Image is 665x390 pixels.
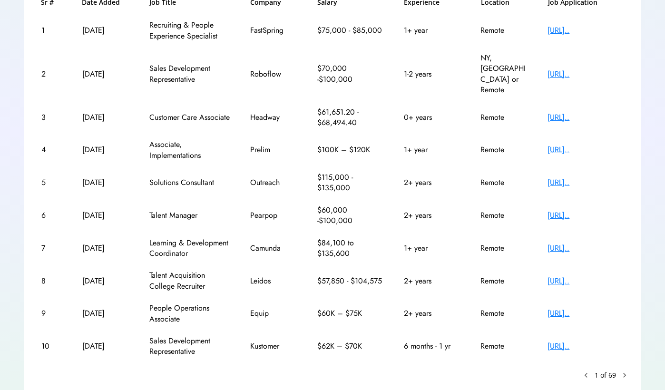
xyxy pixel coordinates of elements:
[149,210,230,221] div: Talent Manager
[404,25,461,36] div: 1+ year
[82,308,130,319] div: [DATE]
[250,341,298,351] div: Kustomer
[149,112,230,123] div: Customer Care Associate
[250,112,298,123] div: Headway
[82,276,130,286] div: [DATE]
[149,238,230,259] div: Learning & Development Coordinator
[41,341,63,351] div: 10
[149,63,230,85] div: Sales Development Representative
[404,145,461,155] div: 1+ year
[250,145,298,155] div: Prelim
[317,308,384,319] div: $60K – $75K
[250,276,298,286] div: Leidos
[82,341,130,351] div: [DATE]
[149,177,230,188] div: Solutions Consultant
[317,238,384,259] div: $84,100 to $135,600
[620,370,629,380] button: chevron_right
[548,177,624,188] div: [URL]..
[41,308,63,319] div: 9
[317,63,384,85] div: $70,000 -$100,000
[149,336,230,357] div: Sales Development Representative
[41,243,63,253] div: 7
[41,276,63,286] div: 8
[149,270,230,292] div: Talent Acquisition College Recruiter
[480,243,528,253] div: Remote
[548,25,624,36] div: [URL]..
[404,210,461,221] div: 2+ years
[250,177,298,188] div: Outreach
[548,276,624,286] div: [URL]..
[250,69,298,79] div: Roboflow
[82,25,130,36] div: [DATE]
[317,25,384,36] div: $75,000 - $85,000
[404,177,461,188] div: 2+ years
[404,308,461,319] div: 2+ years
[82,177,130,188] div: [DATE]
[404,276,461,286] div: 2+ years
[404,112,461,123] div: 0+ years
[82,145,130,155] div: [DATE]
[317,341,384,351] div: $62K – $70K
[548,243,624,253] div: [URL]..
[480,341,528,351] div: Remote
[250,210,298,221] div: Pearpop
[41,177,63,188] div: 5
[480,210,528,221] div: Remote
[548,69,624,79] div: [URL]..
[404,69,461,79] div: 1-2 years
[548,145,624,155] div: [URL]..
[41,112,63,123] div: 3
[82,112,130,123] div: [DATE]
[82,69,130,79] div: [DATE]
[250,243,298,253] div: Camunda
[404,341,461,351] div: 6 months - 1 yr
[82,243,130,253] div: [DATE]
[149,139,230,161] div: Associate, Implementations
[480,112,528,123] div: Remote
[250,25,298,36] div: FastSpring
[82,210,130,221] div: [DATE]
[317,107,384,128] div: $61,651.20 - $68,494.40
[480,177,528,188] div: Remote
[149,20,230,41] div: Recruiting & People Experience Specialist
[548,210,624,221] div: [URL]..
[41,210,63,221] div: 6
[317,145,384,155] div: $100K – $120K
[41,25,63,36] div: 1
[41,145,63,155] div: 4
[317,172,384,194] div: $115,000 - $135,000
[480,25,528,36] div: Remote
[317,276,384,286] div: $57,850 - $104,575
[581,370,591,380] button: keyboard_arrow_left
[149,303,230,324] div: People Operations Associate
[595,370,616,380] div: 1 of 69
[480,145,528,155] div: Remote
[317,205,384,226] div: $60,000 -$100,000
[480,53,528,96] div: NY, [GEOGRAPHIC_DATA] or Remote
[250,308,298,319] div: Equip
[41,69,63,79] div: 2
[480,276,528,286] div: Remote
[480,308,528,319] div: Remote
[404,243,461,253] div: 1+ year
[548,112,624,123] div: [URL]..
[548,341,624,351] div: [URL]..
[548,308,624,319] div: [URL]..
